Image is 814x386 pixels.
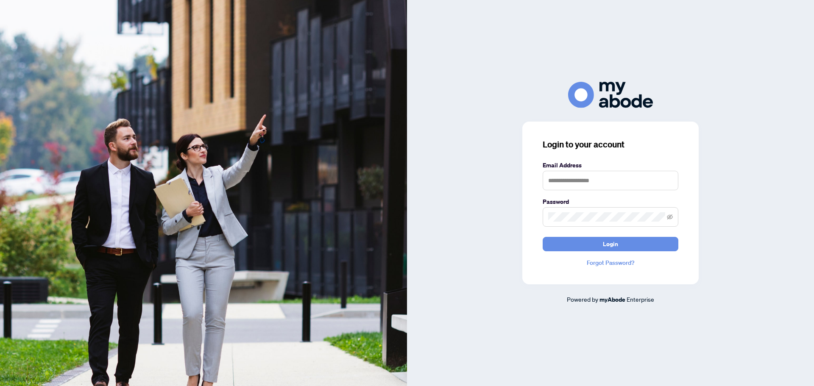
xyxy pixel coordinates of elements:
[603,237,618,251] span: Login
[543,258,678,267] a: Forgot Password?
[543,197,678,206] label: Password
[568,82,653,108] img: ma-logo
[667,214,673,220] span: eye-invisible
[599,295,625,304] a: myAbode
[543,237,678,251] button: Login
[627,295,654,303] span: Enterprise
[543,161,678,170] label: Email Address
[567,295,598,303] span: Powered by
[543,139,678,150] h3: Login to your account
